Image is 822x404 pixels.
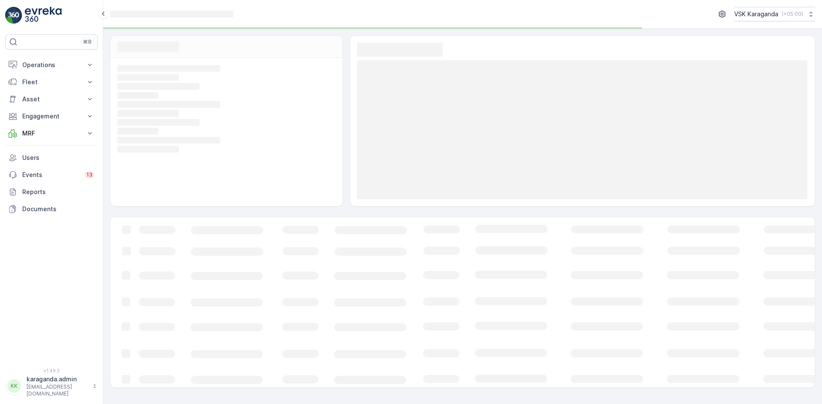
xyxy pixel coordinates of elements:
p: [EMAIL_ADDRESS][DOMAIN_NAME] [27,383,88,397]
button: Fleet [5,74,98,91]
p: Documents [22,205,94,213]
a: Reports [5,183,98,201]
button: Operations [5,56,98,74]
p: VSK Karaganda [734,10,778,18]
span: v 1.49.3 [5,368,98,373]
img: logo_light-DOdMpM7g.png [25,7,62,24]
p: ( +05:00 ) [782,11,803,18]
p: MRF [22,129,80,138]
a: Users [5,149,98,166]
img: logo [5,7,22,24]
p: Operations [22,61,80,69]
div: KK [7,379,21,393]
p: Fleet [22,78,80,86]
p: Reports [22,188,94,196]
p: karaganda.admin [27,375,88,383]
p: Users [22,153,94,162]
p: Events [22,171,80,179]
a: Events13 [5,166,98,183]
p: 13 [86,171,92,178]
button: Engagement [5,108,98,125]
a: Documents [5,201,98,218]
p: Asset [22,95,80,103]
button: KKkaraganda.admin[EMAIL_ADDRESS][DOMAIN_NAME] [5,375,98,397]
button: Asset [5,91,98,108]
button: VSK Karaganda(+05:00) [734,7,815,21]
p: Engagement [22,112,80,121]
button: MRF [5,125,98,142]
p: ⌘B [83,38,92,45]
